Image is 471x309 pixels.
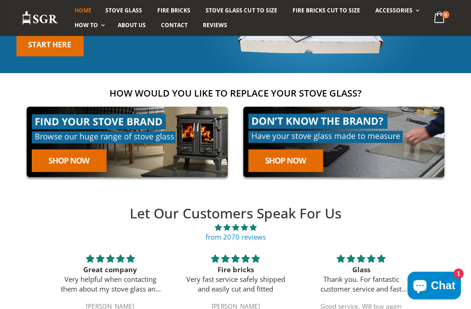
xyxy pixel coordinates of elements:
[22,102,233,182] img: find-your-brand-cta_9b334d5d-5c94-48ed-825f-d7972bbdebd0.jpg
[58,275,162,294] p: Very helpful when contacting them about my stove glass and materials
[68,3,98,18] a: Home
[47,223,424,242] a: 4.89 stars from 2070 reviews
[310,265,413,275] div: Glass
[206,6,277,14] span: Stove Glass Cut To Size
[184,265,287,275] div: Fire bricks
[75,21,98,29] span: How To
[293,6,360,14] span: Fire Bricks Cut To Size
[368,3,424,18] a: Accessories
[310,275,413,294] p: Thank you. For fantastic customer service and fast delivery
[310,253,413,264] div: 5 stars
[22,11,58,26] img: Stove Glass Replacement
[431,9,449,27] a: 0
[105,6,142,14] span: Stove Glass
[184,253,287,264] div: 5 stars
[442,11,449,18] span: 0
[22,87,449,99] h2: How would you like to replace your stove glass?
[68,18,109,33] a: How To
[75,6,92,14] span: Home
[58,265,162,275] div: Great company
[157,6,190,14] span: Fire Bricks
[47,223,424,232] span: 4.89 stars
[16,32,83,56] a: Start here
[206,232,266,241] a: from 2070 reviews
[375,6,413,14] span: Accessories
[154,18,195,33] a: Contact
[286,3,367,18] a: Fire Bricks Cut To Size
[98,3,149,18] a: Stove Glass
[196,18,234,33] a: Reviews
[161,21,188,29] span: Contact
[111,18,153,33] a: About us
[199,3,284,18] a: Stove Glass Cut To Size
[47,204,424,223] h2: Let Our Customers Speak For Us
[58,253,162,264] div: 5 stars
[203,21,227,29] span: Reviews
[150,3,197,18] a: Fire Bricks
[238,102,449,182] img: made-to-measure-cta_2cd95ceb-d519-4648-b0cf-d2d338fdf11f.jpg
[184,275,287,294] p: Very fast service safely shipped and easily cut and fitted
[405,272,464,302] inbox-online-store-chat: Shopify online store chat
[118,21,146,29] span: About us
